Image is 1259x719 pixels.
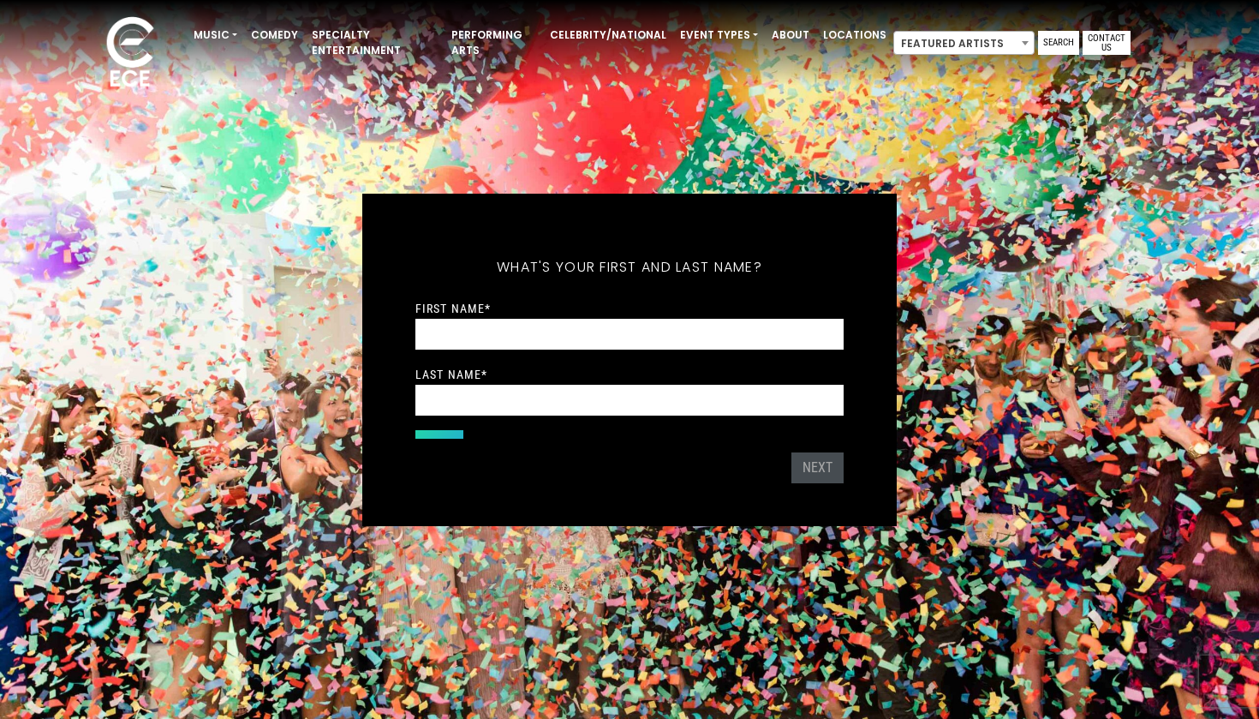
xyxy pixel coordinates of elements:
[415,237,844,298] h5: What's your first and last name?
[187,21,244,50] a: Music
[816,21,893,50] a: Locations
[244,21,305,50] a: Comedy
[543,21,673,50] a: Celebrity/National
[415,301,491,316] label: First Name
[305,21,445,65] a: Specialty Entertainment
[765,21,816,50] a: About
[1038,31,1079,55] a: Search
[893,31,1035,55] span: Featured Artists
[445,21,543,65] a: Performing Arts
[894,32,1034,56] span: Featured Artists
[1083,31,1131,55] a: Contact Us
[673,21,765,50] a: Event Types
[87,12,173,95] img: ece_new_logo_whitev2-1.png
[415,367,487,382] label: Last Name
